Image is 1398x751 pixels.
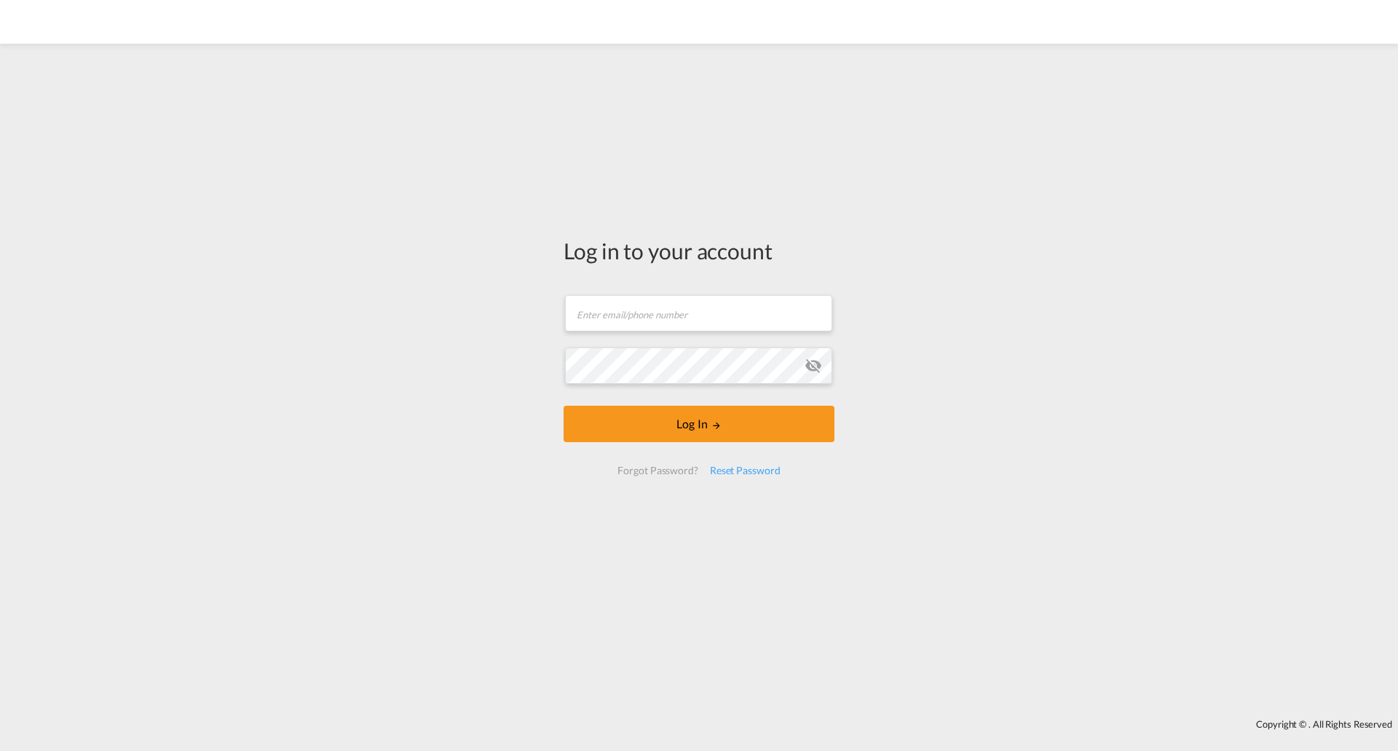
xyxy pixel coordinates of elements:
[612,457,703,484] div: Forgot Password?
[564,406,834,442] button: LOGIN
[564,235,834,266] div: Log in to your account
[805,357,822,374] md-icon: icon-eye-off
[704,457,786,484] div: Reset Password
[565,295,832,331] input: Enter email/phone number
